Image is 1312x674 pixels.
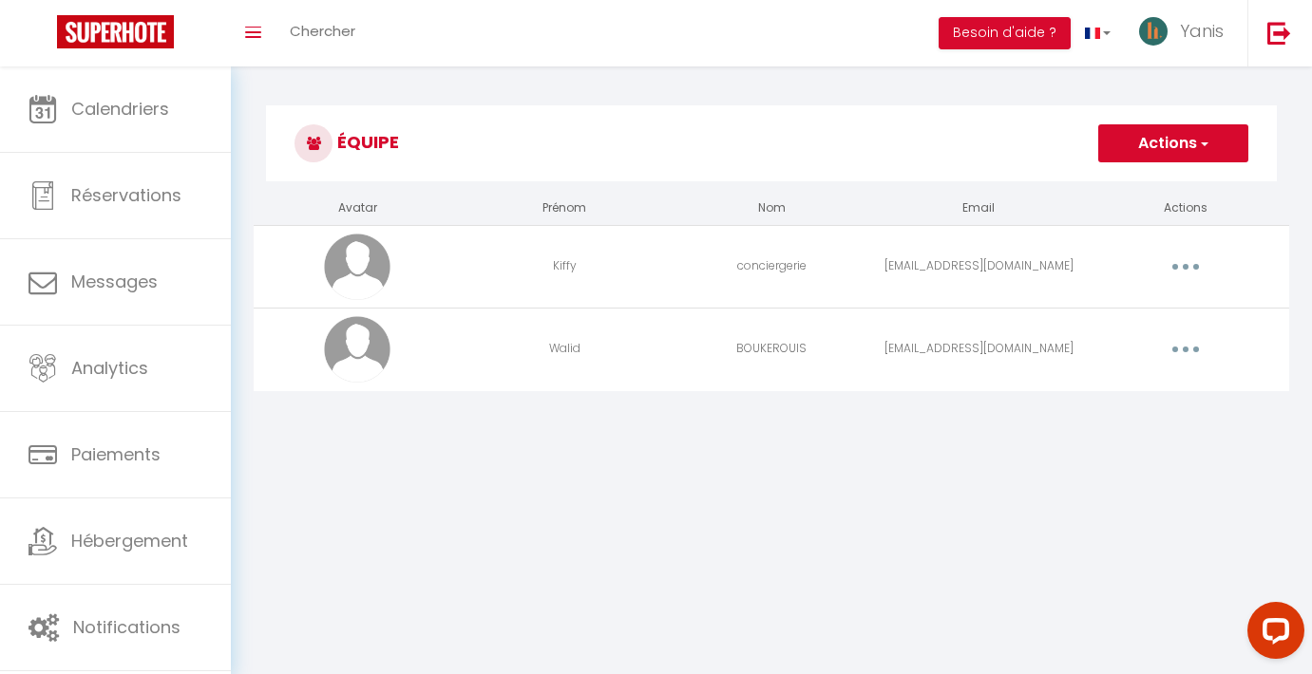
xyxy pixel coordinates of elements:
img: avatar.png [324,234,390,300]
th: Email [875,192,1082,225]
th: Nom [668,192,875,225]
span: Hébergement [71,529,188,552]
td: Walid [461,308,668,390]
th: Prénom [461,192,668,225]
span: Calendriers [71,97,169,121]
span: Réservations [71,183,181,207]
span: Notifications [73,615,181,639]
th: Actions [1082,192,1289,225]
td: BOUKEROUIS [668,308,875,390]
span: Chercher [290,21,355,41]
span: Yanis [1180,19,1224,43]
span: Messages [71,270,158,293]
td: [EMAIL_ADDRESS][DOMAIN_NAME] [875,308,1082,390]
img: avatar.png [324,316,390,383]
img: logout [1267,21,1291,45]
span: Paiements [71,442,161,466]
h3: Équipe [266,105,1277,181]
th: Avatar [254,192,461,225]
td: Kiffy [461,225,668,308]
img: Super Booking [57,15,174,48]
td: conciergerie [668,225,875,308]
iframe: LiveChat chat widget [1232,594,1312,674]
button: Besoin d'aide ? [939,17,1071,49]
span: Analytics [71,356,148,380]
img: ... [1139,17,1168,46]
td: [EMAIL_ADDRESS][DOMAIN_NAME] [875,225,1082,308]
button: Actions [1098,124,1248,162]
